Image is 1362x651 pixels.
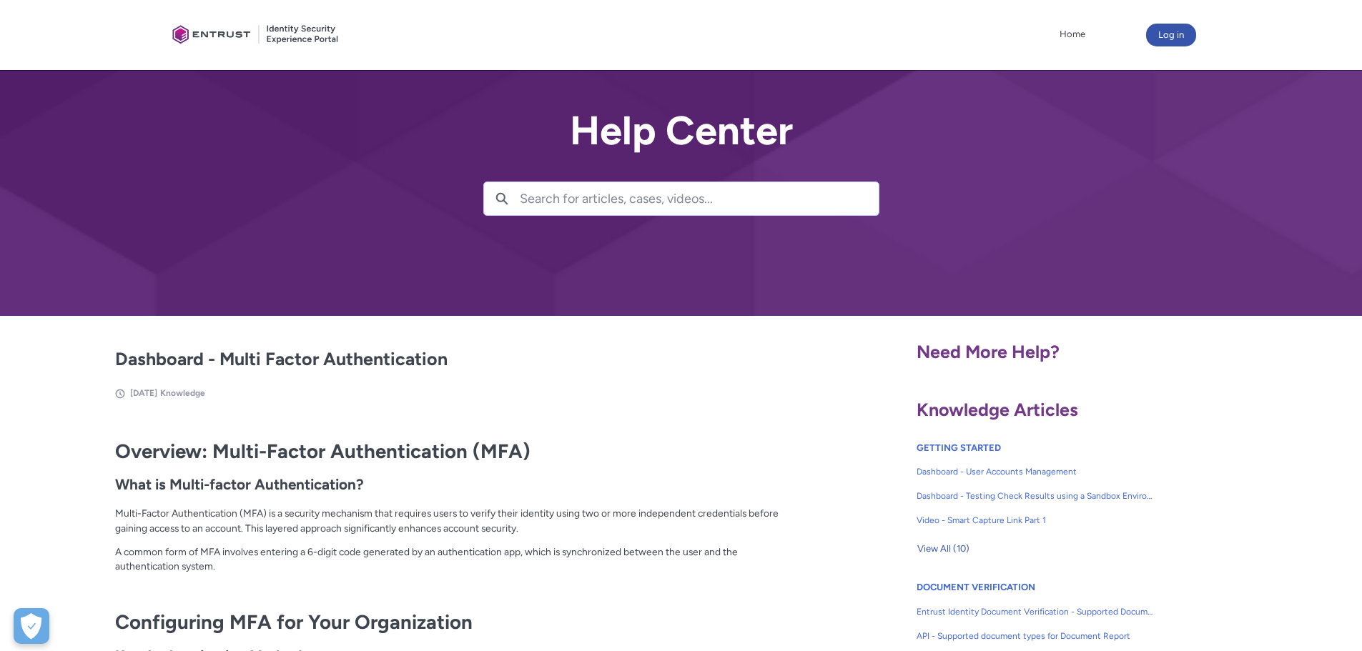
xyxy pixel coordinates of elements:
[1146,24,1196,46] button: Log in
[917,399,1078,420] span: Knowledge Articles
[115,439,794,463] h1: What is Multi-factor Authentication?
[917,442,1001,453] a: GETTING STARTED
[115,545,794,574] p: A common form of MFA involves entering a 6-digit code generated by an authentication app, which i...
[917,582,1035,592] a: DOCUMENT VERIFICATION
[917,341,1060,362] span: Need More Help?
[115,439,531,463] strong: Overview: Multi-Factor Authentication (MFA)
[520,182,879,215] input: Search for articles, cases, videos...
[115,346,794,373] h2: Dashboard - Multi Factor Authentication
[917,605,1154,618] span: Entrust Identity Document Verification - Supported Document type and size
[160,387,205,399] li: Knowledge
[115,506,794,535] p: Multi-Factor Authentication (MFA) is a security mechanism that requires users to verify their ide...
[917,484,1154,508] a: Dashboard - Testing Check Results using a Sandbox Environment
[483,109,879,153] h2: Help Center
[917,538,969,560] span: View All (10)
[130,388,157,398] span: [DATE]
[14,608,49,644] div: Cookie Preferences
[917,537,970,560] button: View All (10)
[917,600,1154,624] a: Entrust Identity Document Verification - Supported Document type and size
[115,610,473,634] strong: Configuring MFA for Your Organization
[917,630,1154,642] span: API - Supported document types for Document Report
[917,465,1154,478] span: Dashboard - User Accounts Management
[917,459,1154,484] a: Dashboard - User Accounts Management
[917,624,1154,648] a: API - Supported document types for Document Report
[14,608,49,644] button: Open Preferences
[917,490,1154,502] span: Dashboard - Testing Check Results using a Sandbox Environment
[917,514,1154,527] span: Video - Smart Capture Link Part 1
[917,508,1154,532] a: Video - Smart Capture Link Part 1
[484,182,520,215] button: Search
[1056,24,1089,45] a: Home
[115,476,794,494] h2: What is Multi-factor Authentication?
